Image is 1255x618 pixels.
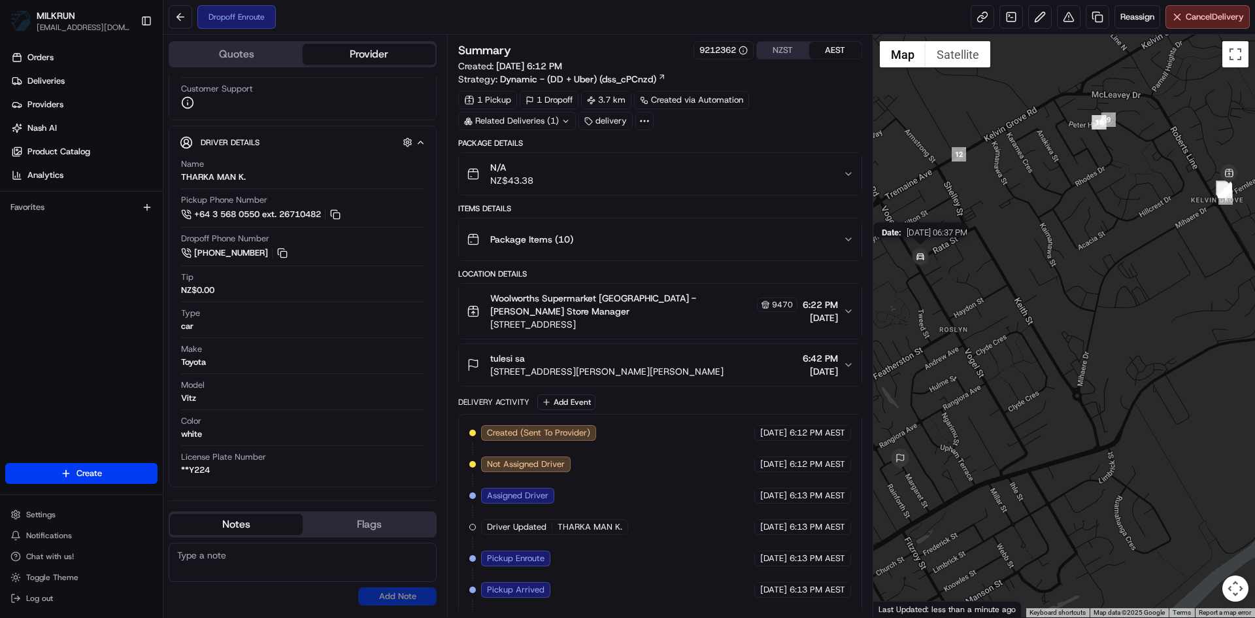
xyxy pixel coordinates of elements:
[458,138,862,148] div: Package Details
[459,218,861,260] button: Package Items (10)
[5,94,163,115] a: Providers
[490,365,724,378] span: [STREET_ADDRESS][PERSON_NAME][PERSON_NAME]
[803,311,838,324] span: [DATE]
[537,394,595,410] button: Add Event
[27,75,65,87] span: Deliveries
[809,42,862,59] button: AEST
[906,228,967,237] span: [DATE] 06:37 PM
[757,42,809,59] button: NZST
[926,41,990,67] button: Show satellite imagery
[1114,5,1160,29] button: Reassign
[181,194,267,206] span: Pickup Phone Number
[170,514,303,535] button: Notes
[5,547,158,566] button: Chat with us!
[760,553,787,564] span: [DATE]
[952,147,966,162] div: 12
[181,415,201,427] span: Color
[880,41,926,67] button: Show street map
[487,584,544,596] span: Pickup Arrived
[790,458,845,470] span: 6:12 PM AEST
[458,44,511,56] h3: Summary
[1029,608,1086,617] button: Keyboard shortcuts
[1092,115,1107,129] div: 10
[1218,183,1232,197] div: 8
[790,427,845,439] span: 6:12 PM AEST
[520,91,578,109] div: 1 Dropoff
[500,73,666,86] a: Dynamic - (DD + Uber) (dss_cPCnzd)
[37,9,75,22] button: MILKRUN
[790,490,845,502] span: 6:13 PM AEST
[76,468,102,479] span: Create
[760,584,787,596] span: [DATE]
[181,246,290,260] a: [PHONE_NUMBER]
[180,131,426,153] button: Driver Details
[760,458,787,470] span: [DATE]
[5,5,135,37] button: MILKRUNMILKRUN[EMAIL_ADDRESS][DOMAIN_NAME]
[27,146,90,158] span: Product Catalog
[181,171,246,183] div: THARKA MAN K.
[490,161,533,174] span: N/A
[1217,182,1231,196] div: 6
[490,352,525,365] span: tulesi sa
[181,428,202,440] div: white
[490,174,533,187] span: NZ$43.38
[496,60,562,72] span: [DATE] 6:12 PM
[458,269,862,279] div: Location Details
[181,83,253,95] span: Customer Support
[487,427,590,439] span: Created (Sent To Provider)
[170,44,303,65] button: Quotes
[458,203,862,214] div: Items Details
[699,44,748,56] button: 9212362
[1092,115,1106,129] div: 11
[26,530,72,541] span: Notifications
[26,572,78,583] span: Toggle Theme
[458,73,666,86] div: Strategy:
[772,300,793,310] span: 9470
[1173,609,1191,616] a: Terms
[459,153,861,195] button: N/ANZ$43.38
[581,91,631,109] div: 3.7 km
[1101,112,1116,127] div: 9
[459,284,861,339] button: Woolworths Supermarket [GEOGRAPHIC_DATA] - [PERSON_NAME] Store Manager9470[STREET_ADDRESS]6:22 PM...
[803,352,838,365] span: 6:42 PM
[181,392,196,404] div: Vitz
[578,112,633,130] div: delivery
[181,284,214,296] div: NZ$0.00
[1218,184,1232,198] div: 7
[10,10,31,31] img: MILKRUN
[490,318,797,331] span: [STREET_ADDRESS]
[5,568,158,587] button: Toggle Theme
[5,197,158,218] div: Favorites
[181,307,200,319] span: Type
[803,365,838,378] span: [DATE]
[303,44,435,65] button: Provider
[181,207,343,222] a: +64 3 568 0550 ext. 26710482
[803,298,838,311] span: 6:22 PM
[634,91,749,109] div: Created via Automation
[760,490,787,502] span: [DATE]
[5,463,158,484] button: Create
[5,71,163,92] a: Deliveries
[181,356,206,368] div: Toyota
[26,593,53,604] span: Log out
[181,233,269,245] span: Dropoff Phone Number
[487,521,546,533] span: Driver Updated
[201,137,259,148] span: Driver Details
[26,551,74,562] span: Chat with us!
[5,118,163,139] a: Nash AI
[877,600,920,617] img: Google
[27,52,54,63] span: Orders
[487,490,548,502] span: Assigned Driver
[194,247,268,259] span: [PHONE_NUMBER]
[5,506,158,524] button: Settings
[790,584,845,596] span: 6:13 PM AEST
[1217,182,1231,197] div: 5
[790,521,845,533] span: 6:13 PM AEST
[459,344,861,386] button: tulesi sa[STREET_ADDRESS][PERSON_NAME][PERSON_NAME]6:42 PM[DATE]
[1120,11,1154,23] span: Reassign
[37,22,130,33] button: [EMAIL_ADDRESS][DOMAIN_NAME]
[1199,609,1251,616] a: Report a map error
